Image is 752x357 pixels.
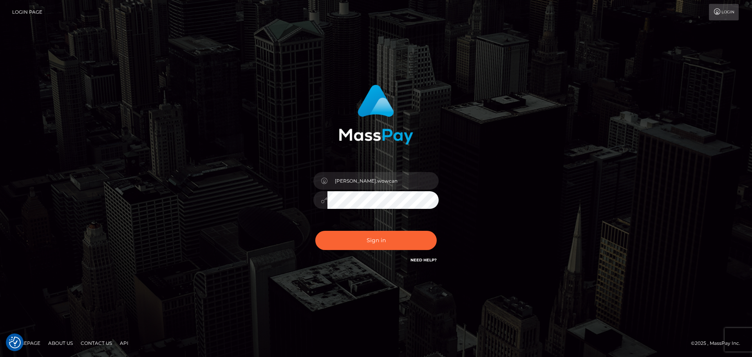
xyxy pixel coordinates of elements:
[339,85,413,145] img: MassPay Login
[709,4,739,20] a: Login
[410,257,437,263] a: Need Help?
[9,337,21,348] img: Revisit consent button
[9,337,21,348] button: Consent Preferences
[9,337,43,349] a: Homepage
[45,337,76,349] a: About Us
[117,337,132,349] a: API
[315,231,437,250] button: Sign in
[12,4,42,20] a: Login Page
[691,339,746,348] div: © 2025 , MassPay Inc.
[327,172,439,190] input: Username...
[78,337,115,349] a: Contact Us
